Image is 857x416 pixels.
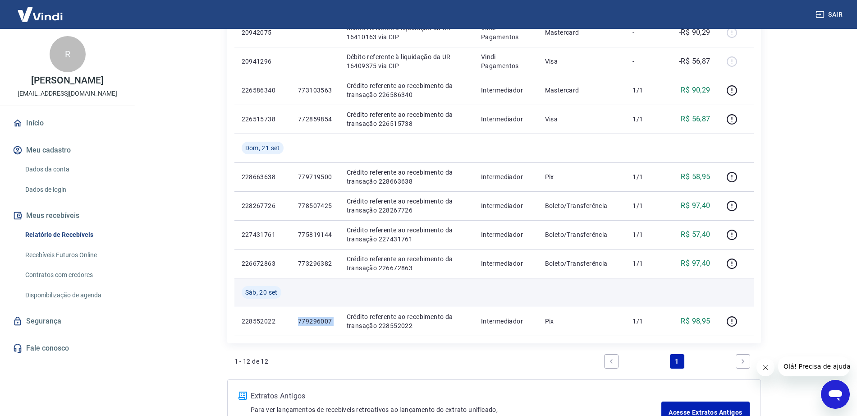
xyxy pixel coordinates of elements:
[481,259,531,268] p: Intermediador
[545,86,619,95] p: Mastercard
[600,351,754,372] ul: Pagination
[245,288,278,297] span: Sáb, 20 set
[481,52,531,70] p: Vindi Pagamentos
[298,230,332,239] p: 775819144
[545,201,619,210] p: Boleto/Transferência
[18,89,117,98] p: [EMAIL_ADDRESS][DOMAIN_NAME]
[347,81,467,99] p: Crédito referente ao recebimento da transação 226586340
[481,115,531,124] p: Intermediador
[481,172,531,181] p: Intermediador
[242,115,284,124] p: 226515738
[604,354,619,369] a: Previous page
[11,113,124,133] a: Início
[22,160,124,179] a: Dados da conta
[251,391,662,402] p: Extratos Antigos
[5,6,76,14] span: Olá! Precisa de ajuda?
[298,259,332,268] p: 773296382
[347,52,467,70] p: Débito referente à liquidação da UR 16409375 via CIP
[481,23,531,42] p: Vindi Pagamentos
[31,76,103,85] p: [PERSON_NAME]
[347,110,467,128] p: Crédito referente ao recebimento da transação 226515738
[242,28,284,37] p: 20942075
[11,140,124,160] button: Meu cadastro
[22,180,124,199] a: Dados de login
[681,200,710,211] p: R$ 97,40
[481,317,531,326] p: Intermediador
[347,23,467,42] p: Débito referente à liquidação da UR 16410163 via CIP
[545,28,619,37] p: Mastercard
[545,317,619,326] p: Pix
[545,115,619,124] p: Visa
[632,115,659,124] p: 1/1
[245,143,280,153] span: Dom, 21 set
[545,57,619,66] p: Visa
[347,312,467,330] p: Crédito referente ao recebimento da transação 228552022
[347,197,467,215] p: Crédito referente ao recebimento da transação 228267726
[632,201,659,210] p: 1/1
[670,354,684,369] a: Page 1 is your current page
[298,172,332,181] p: 779719500
[778,356,850,376] iframe: Mensagem da empresa
[545,259,619,268] p: Boleto/Transferência
[22,246,124,264] a: Recebíveis Futuros Online
[679,56,710,67] p: -R$ 56,87
[298,317,332,326] p: 779296007
[242,259,284,268] p: 226672863
[22,286,124,305] a: Disponibilização de agenda
[238,392,247,400] img: ícone
[234,357,269,366] p: 1 - 12 de 12
[681,316,710,327] p: R$ 98,95
[632,57,659,66] p: -
[242,57,284,66] p: 20941296
[814,6,846,23] button: Sair
[347,254,467,273] p: Crédito referente ao recebimento da transação 226672863
[22,266,124,284] a: Contratos com credores
[681,229,710,240] p: R$ 57,40
[298,86,332,95] p: 773103563
[736,354,750,369] a: Next page
[481,86,531,95] p: Intermediador
[242,230,284,239] p: 227431761
[632,86,659,95] p: 1/1
[632,28,659,37] p: -
[632,172,659,181] p: 1/1
[242,201,284,210] p: 228267726
[11,0,69,28] img: Vindi
[242,317,284,326] p: 228552022
[681,85,710,96] p: R$ 90,29
[242,172,284,181] p: 228663638
[632,230,659,239] p: 1/1
[681,171,710,182] p: R$ 58,95
[242,86,284,95] p: 226586340
[11,311,124,331] a: Segurança
[481,230,531,239] p: Intermediador
[681,114,710,125] p: R$ 56,87
[481,201,531,210] p: Intermediador
[821,380,850,409] iframe: Botão para abrir a janela de mensagens
[22,226,124,244] a: Relatório de Recebíveis
[347,168,467,186] p: Crédito referente ao recebimento da transação 228663638
[298,115,332,124] p: 772859854
[11,206,124,226] button: Meus recebíveis
[347,226,467,244] p: Crédito referente ao recebimento da transação 227431761
[632,259,659,268] p: 1/1
[11,338,124,358] a: Fale conosco
[545,172,619,181] p: Pix
[756,358,775,376] iframe: Fechar mensagem
[298,201,332,210] p: 778507425
[632,317,659,326] p: 1/1
[681,258,710,269] p: R$ 97,40
[679,27,710,38] p: -R$ 90,29
[545,230,619,239] p: Boleto/Transferência
[50,36,86,72] div: R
